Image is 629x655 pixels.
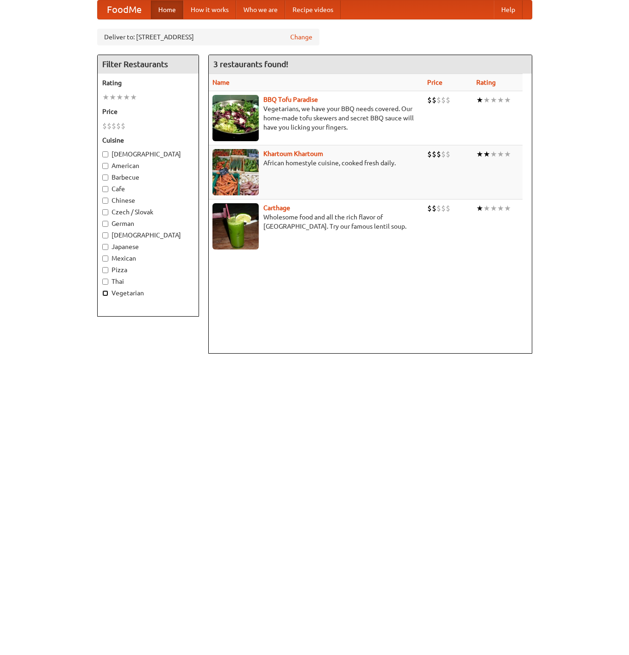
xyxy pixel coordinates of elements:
input: German [102,221,108,227]
label: Japanese [102,242,194,251]
label: German [102,219,194,228]
li: ★ [490,203,497,213]
li: $ [441,95,446,105]
p: Vegetarians, we have your BBQ needs covered. Our home-made tofu skewers and secret BBQ sauce will... [212,104,420,132]
li: $ [102,121,107,131]
a: FoodMe [98,0,151,19]
li: $ [446,203,450,213]
li: $ [436,95,441,105]
input: [DEMOGRAPHIC_DATA] [102,232,108,238]
li: ★ [504,203,511,213]
li: ★ [497,95,504,105]
input: Vegetarian [102,290,108,296]
h5: Cuisine [102,136,194,145]
h4: Filter Restaurants [98,55,199,74]
a: Who we are [236,0,285,19]
img: carthage.jpg [212,203,259,250]
label: American [102,161,194,170]
input: Barbecue [102,175,108,181]
a: Change [290,32,312,42]
img: khartoum.jpg [212,149,259,195]
li: ★ [123,92,130,102]
li: ★ [130,92,137,102]
li: ★ [483,149,490,159]
a: BBQ Tofu Paradise [263,96,318,103]
label: Barbecue [102,173,194,182]
li: $ [427,203,432,213]
img: tofuparadise.jpg [212,95,259,141]
label: Mexican [102,254,194,263]
input: [DEMOGRAPHIC_DATA] [102,151,108,157]
input: American [102,163,108,169]
ng-pluralize: 3 restaurants found! [213,60,288,69]
label: Chinese [102,196,194,205]
li: $ [116,121,121,131]
label: Czech / Slovak [102,207,194,217]
li: ★ [497,149,504,159]
a: Recipe videos [285,0,341,19]
a: Help [494,0,523,19]
li: ★ [476,203,483,213]
li: ★ [116,92,123,102]
input: Thai [102,279,108,285]
div: Deliver to: [STREET_ADDRESS] [97,29,319,45]
label: Cafe [102,184,194,193]
li: ★ [476,95,483,105]
li: $ [432,95,436,105]
a: Price [427,79,442,86]
li: ★ [497,203,504,213]
li: $ [441,203,446,213]
h5: Rating [102,78,194,87]
a: How it works [183,0,236,19]
li: $ [427,95,432,105]
input: Cafe [102,186,108,192]
a: Carthage [263,204,290,212]
a: Rating [476,79,496,86]
li: ★ [490,149,497,159]
li: $ [441,149,446,159]
li: ★ [483,95,490,105]
p: Wholesome food and all the rich flavor of [GEOGRAPHIC_DATA]. Try our famous lentil soup. [212,212,420,231]
li: $ [432,203,436,213]
li: $ [112,121,116,131]
li: $ [436,203,441,213]
li: $ [121,121,125,131]
h5: Price [102,107,194,116]
label: Vegetarian [102,288,194,298]
a: Name [212,79,230,86]
li: ★ [109,92,116,102]
label: Pizza [102,265,194,274]
a: Khartoum Khartoum [263,150,323,157]
li: $ [436,149,441,159]
li: $ [446,149,450,159]
li: ★ [504,95,511,105]
a: Home [151,0,183,19]
input: Japanese [102,244,108,250]
input: Chinese [102,198,108,204]
li: ★ [504,149,511,159]
label: [DEMOGRAPHIC_DATA] [102,150,194,159]
li: ★ [476,149,483,159]
li: $ [446,95,450,105]
input: Czech / Slovak [102,209,108,215]
li: $ [427,149,432,159]
li: ★ [490,95,497,105]
li: ★ [483,203,490,213]
li: ★ [102,92,109,102]
p: African homestyle cuisine, cooked fresh daily. [212,158,420,168]
label: Thai [102,277,194,286]
li: $ [107,121,112,131]
input: Mexican [102,256,108,262]
input: Pizza [102,267,108,273]
li: $ [432,149,436,159]
label: [DEMOGRAPHIC_DATA] [102,231,194,240]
